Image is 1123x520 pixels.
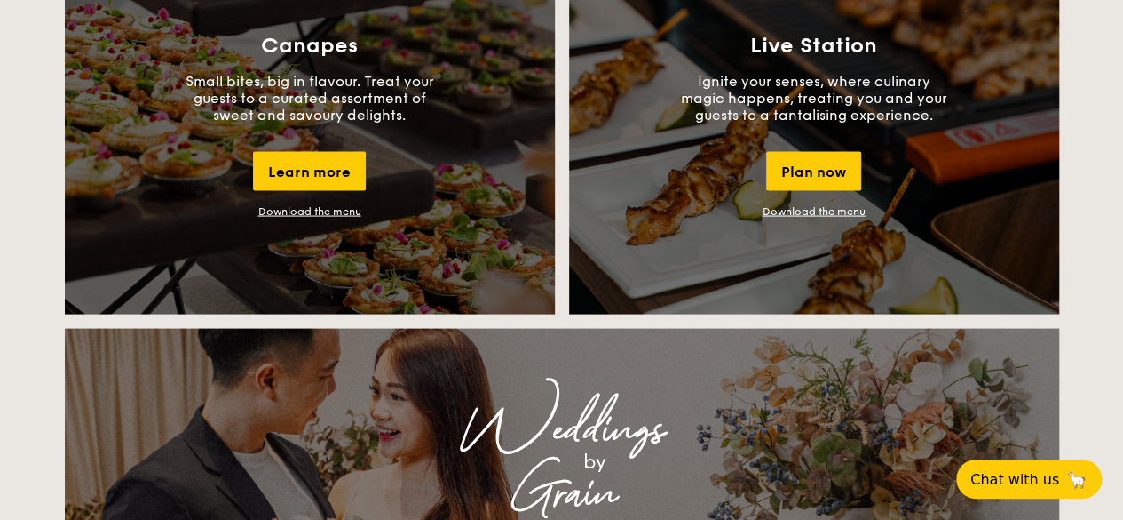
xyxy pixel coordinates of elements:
span: 🦙 [1066,469,1087,490]
a: Download the menu [763,205,866,218]
div: Learn more [253,152,366,191]
h3: Live Station [750,34,877,59]
p: Ignite your senses, where culinary magic happens, treating you and your guests to a tantalising e... [681,73,947,124]
div: Plan now [766,152,861,191]
div: by [287,446,903,478]
button: Chat with us🦙 [956,460,1102,499]
div: Weddings [221,414,903,446]
a: Download the menu [258,205,361,218]
div: Grain [221,478,903,510]
p: Small bites, big in flavour. Treat your guests to a curated assortment of sweet and savoury delig... [177,73,443,124]
span: Chat with us [970,471,1059,488]
h3: Canapes [261,34,358,59]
